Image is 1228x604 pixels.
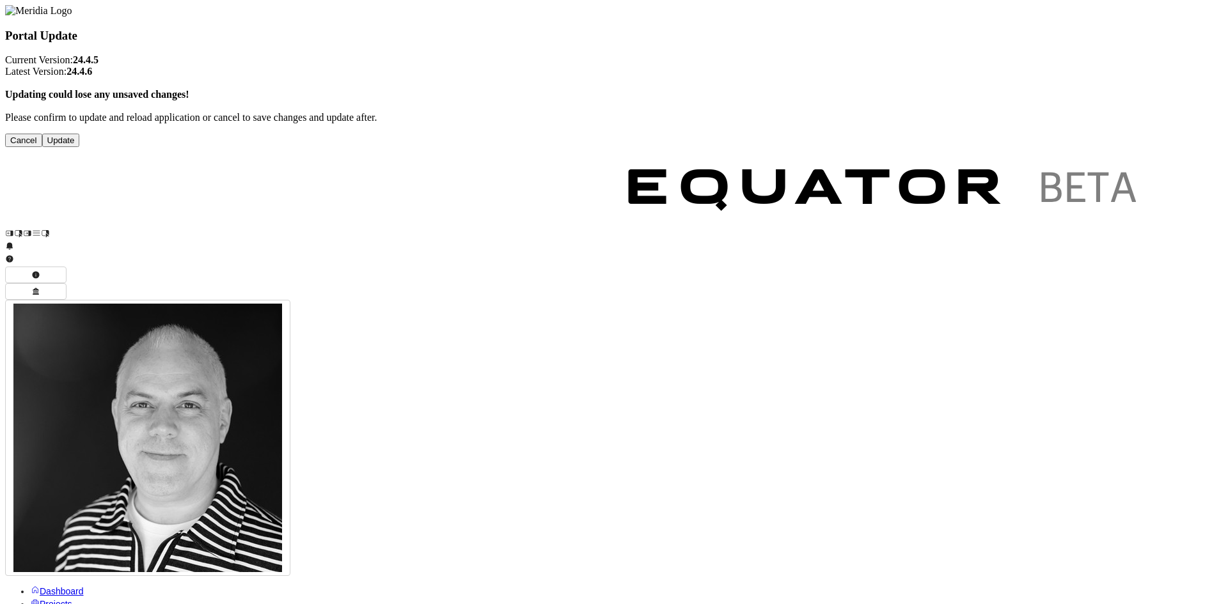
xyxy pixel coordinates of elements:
[73,54,98,65] strong: 24.4.5
[5,134,42,147] button: Cancel
[50,147,606,238] img: Customer Logo
[606,147,1163,238] img: Customer Logo
[42,134,80,147] button: Update
[5,89,189,100] strong: Updating could lose any unsaved changes!
[13,304,282,572] img: Profile Icon
[5,5,72,17] img: Meridia Logo
[40,586,84,596] span: Dashboard
[5,29,1223,43] h3: Portal Update
[67,66,92,77] strong: 24.4.6
[31,586,84,596] a: Dashboard
[5,54,1223,123] p: Current Version: Latest Version: Please confirm to update and reload application or cancel to sav...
